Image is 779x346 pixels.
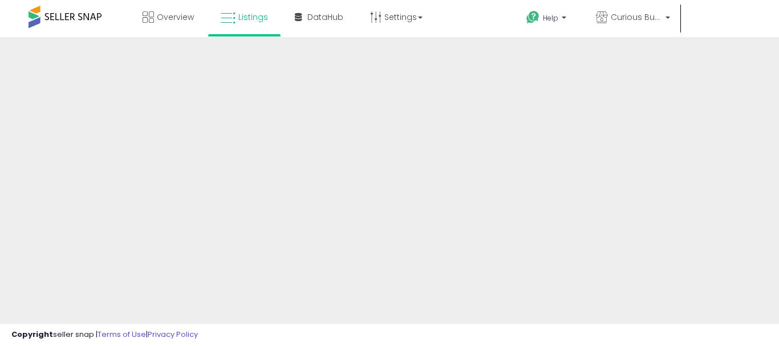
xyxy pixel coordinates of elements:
[543,13,558,23] span: Help
[307,11,343,23] span: DataHub
[526,10,540,25] i: Get Help
[98,329,146,340] a: Terms of Use
[238,11,268,23] span: Listings
[11,329,198,340] div: seller snap | |
[148,329,198,340] a: Privacy Policy
[11,329,53,340] strong: Copyright
[611,11,662,23] span: Curious Buy Nature
[157,11,194,23] span: Overview
[517,2,578,37] a: Help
